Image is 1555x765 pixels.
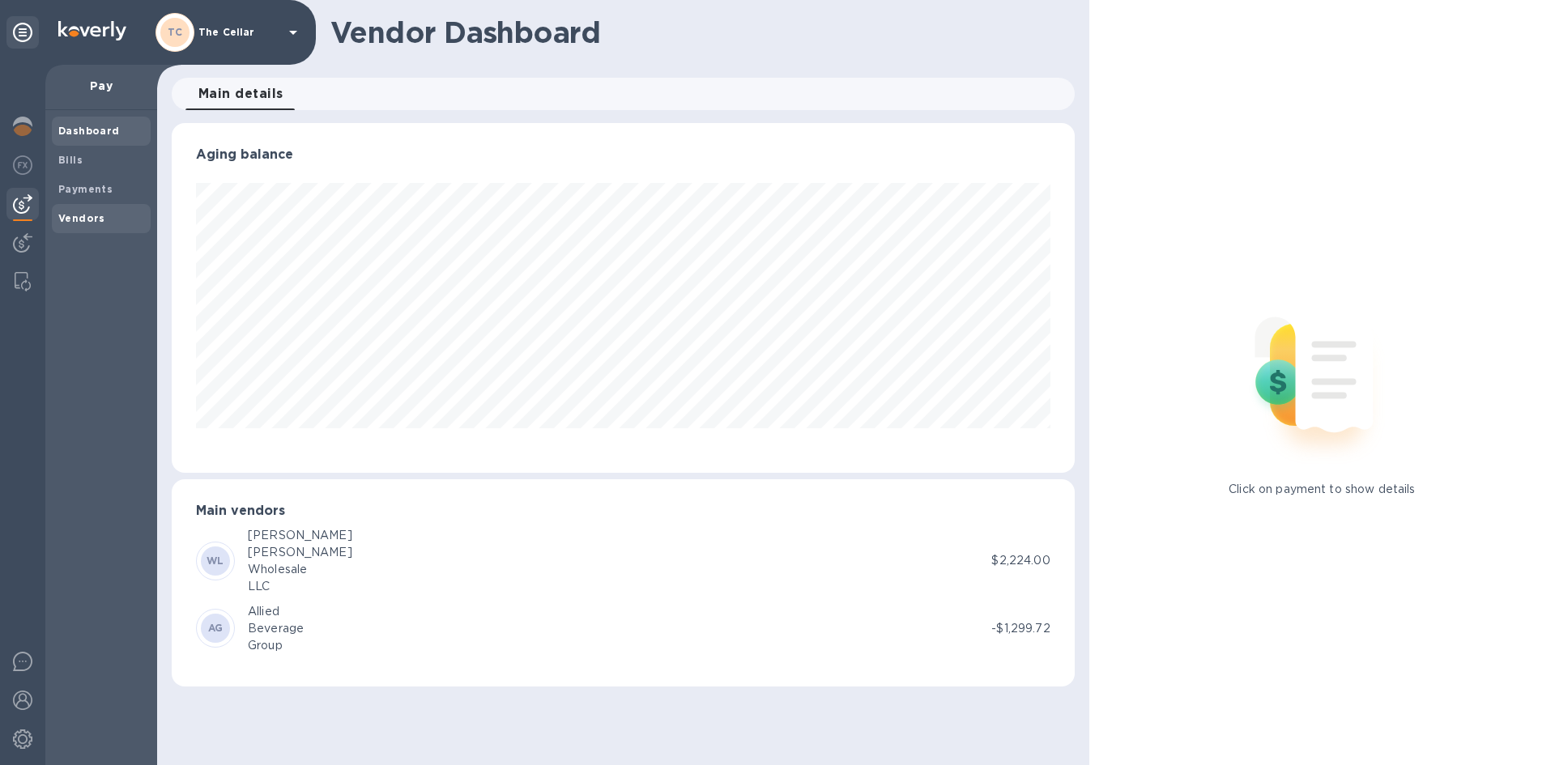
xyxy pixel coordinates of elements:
[248,578,352,595] div: LLC
[248,527,352,544] div: [PERSON_NAME]
[58,125,120,137] b: Dashboard
[58,21,126,40] img: Logo
[58,154,83,166] b: Bills
[1229,481,1415,498] p: Click on payment to show details
[168,26,183,38] b: TC
[248,544,352,561] div: [PERSON_NAME]
[58,78,144,94] p: Pay
[208,622,224,634] b: AG
[330,15,1063,49] h1: Vendor Dashboard
[248,561,352,578] div: Wholesale
[248,620,304,637] div: Beverage
[248,603,304,620] div: Allied
[991,620,1050,637] p: -$1,299.72
[58,183,113,195] b: Payments
[196,504,1050,519] h3: Main vendors
[6,16,39,49] div: Unpin categories
[198,27,279,38] p: The Cellar
[58,212,105,224] b: Vendors
[991,552,1050,569] p: $2,224.00
[207,555,224,567] b: WL
[198,83,283,105] span: Main details
[13,155,32,175] img: Foreign exchange
[248,637,304,654] div: Group
[196,147,1050,163] h3: Aging balance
